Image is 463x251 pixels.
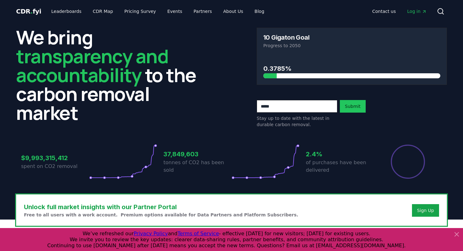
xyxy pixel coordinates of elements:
[21,153,89,163] h3: $9,993,315,412
[218,6,248,17] a: About Us
[263,42,440,49] p: Progress to 2050
[306,149,374,159] h3: 2.4%
[402,6,432,17] a: Log in
[417,207,434,214] a: Sign Up
[163,149,231,159] h3: 37,849,603
[263,34,309,41] h3: 10 Gigaton Goal
[88,6,118,17] a: CDR Map
[46,6,269,17] nav: Main
[162,6,187,17] a: Events
[163,159,231,174] p: tonnes of CO2 has been sold
[16,8,41,15] span: CDR fyi
[16,28,206,122] h2: We bring to the carbon removal market
[340,100,366,113] button: Submit
[21,163,89,170] p: spent on CO2 removal
[24,202,298,212] h3: Unlock full market insights with our Partner Portal
[412,204,439,217] button: Sign Up
[390,144,426,179] div: Percentage of sales delivered
[16,43,168,88] span: transparency and accountability
[189,6,217,17] a: Partners
[249,6,269,17] a: Blog
[31,8,33,15] span: .
[119,6,161,17] a: Pricing Survey
[367,6,432,17] nav: Main
[407,8,427,14] span: Log in
[46,6,87,17] a: Leaderboards
[24,212,298,218] p: Free to all users with a work account. Premium options available for Data Partners and Platform S...
[367,6,401,17] a: Contact us
[257,115,337,128] p: Stay up to date with the latest in durable carbon removal.
[16,7,41,16] a: CDR.fyi
[263,64,440,73] h3: 0.3785%
[306,159,374,174] p: of purchases have been delivered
